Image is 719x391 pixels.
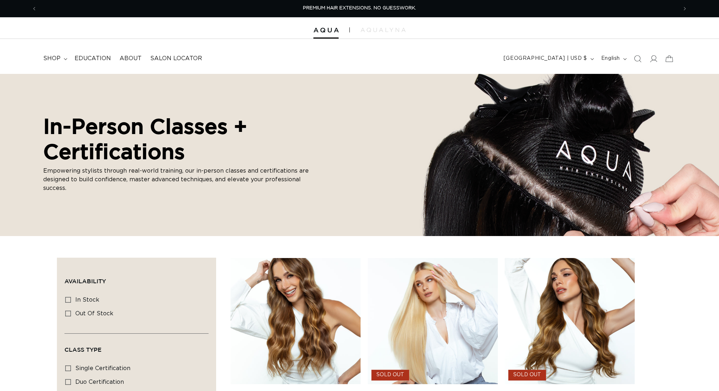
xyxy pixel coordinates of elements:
[26,2,42,15] button: Previous announcement
[75,379,124,385] span: duo certification
[64,265,209,291] summary: Availability (0 selected)
[361,28,406,32] img: aqualyna.com
[630,51,646,67] summary: Search
[64,334,209,360] summary: Class Type (0 selected)
[597,52,630,66] button: English
[499,52,597,66] button: [GEOGRAPHIC_DATA] | USD $
[677,2,693,15] button: Next announcement
[75,55,111,62] span: Education
[64,278,106,284] span: Availability
[70,50,115,67] a: Education
[115,50,146,67] a: About
[303,6,416,10] span: PREMIUM HAIR EXTENSIONS. NO GUESSWORK.
[43,55,61,62] span: shop
[313,28,339,33] img: Aqua Hair Extensions
[39,50,70,67] summary: shop
[75,297,99,303] span: In stock
[64,346,102,353] span: Class Type
[150,55,202,62] span: Salon Locator
[43,167,317,193] p: Empowering stylists through real-world training, our in-person classes and certifications are des...
[75,311,113,316] span: Out of stock
[75,365,130,371] span: single certification
[120,55,142,62] span: About
[43,114,317,164] h2: In-Person Classes + Certifications
[601,55,620,62] span: English
[146,50,206,67] a: Salon Locator
[504,55,587,62] span: [GEOGRAPHIC_DATA] | USD $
